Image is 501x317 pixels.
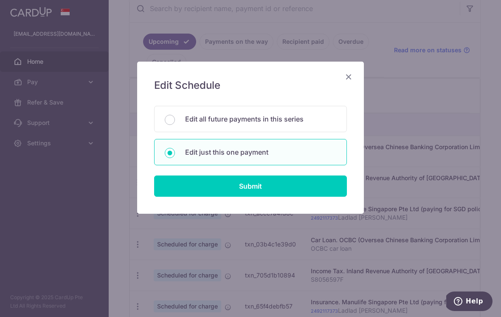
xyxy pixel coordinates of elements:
button: Close [343,72,354,82]
p: Edit all future payments in this series [185,114,336,124]
iframe: Opens a widget where you can find more information [446,292,493,313]
p: Edit just this one payment [185,147,336,157]
h5: Edit Schedule [154,79,347,92]
input: Submit [154,175,347,197]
